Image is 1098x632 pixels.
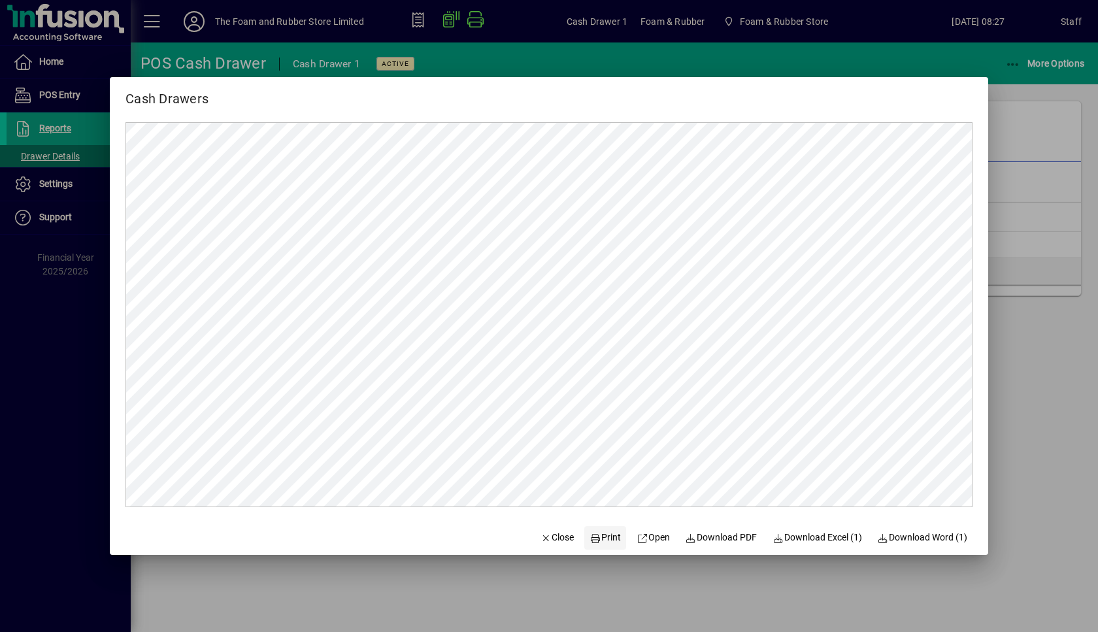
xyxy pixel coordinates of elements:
[110,77,224,109] h2: Cash Drawers
[535,526,580,550] button: Close
[686,531,757,544] span: Download PDF
[637,531,670,544] span: Open
[590,531,621,544] span: Print
[767,526,867,550] button: Download Excel (1)
[680,526,763,550] a: Download PDF
[773,531,862,544] span: Download Excel (1)
[541,531,574,544] span: Close
[873,526,973,550] button: Download Word (1)
[631,526,675,550] a: Open
[878,531,968,544] span: Download Word (1)
[584,526,626,550] button: Print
